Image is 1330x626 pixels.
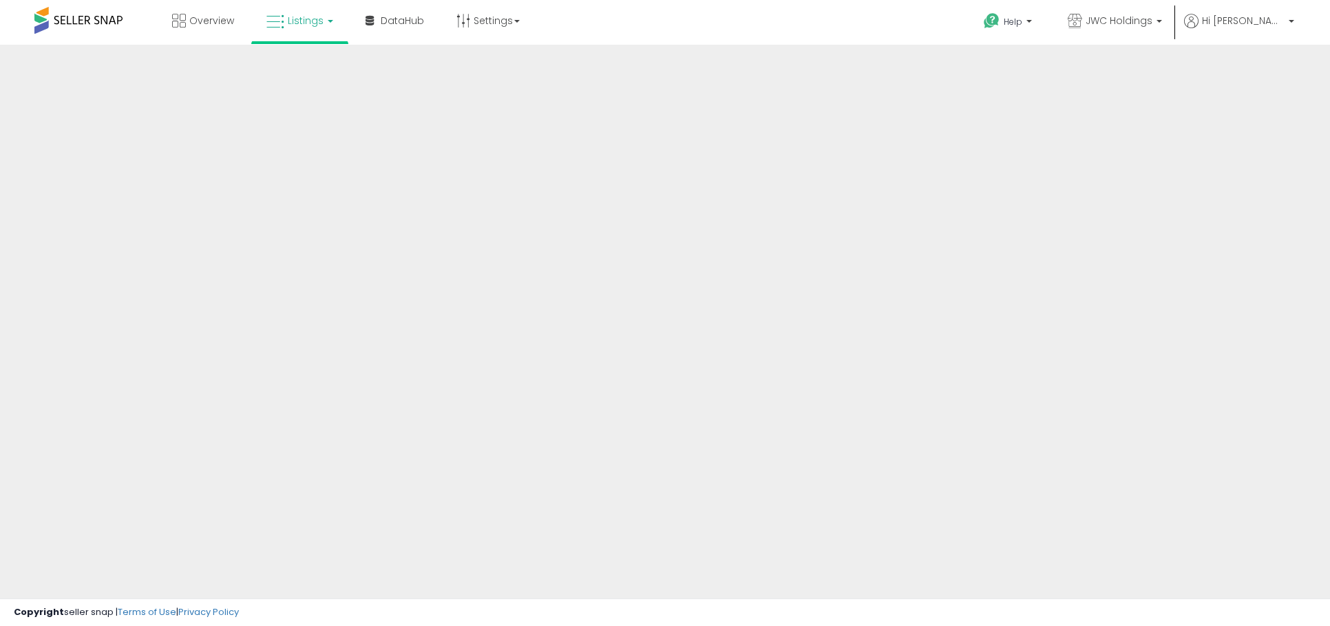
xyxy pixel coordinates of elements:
[118,605,176,618] a: Terms of Use
[983,12,1000,30] i: Get Help
[14,605,64,618] strong: Copyright
[178,605,239,618] a: Privacy Policy
[973,2,1046,45] a: Help
[14,606,239,619] div: seller snap | |
[1202,14,1285,28] span: Hi [PERSON_NAME]
[1004,16,1022,28] span: Help
[288,14,324,28] span: Listings
[1086,14,1152,28] span: JWC Holdings
[189,14,234,28] span: Overview
[381,14,424,28] span: DataHub
[1184,14,1294,45] a: Hi [PERSON_NAME]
